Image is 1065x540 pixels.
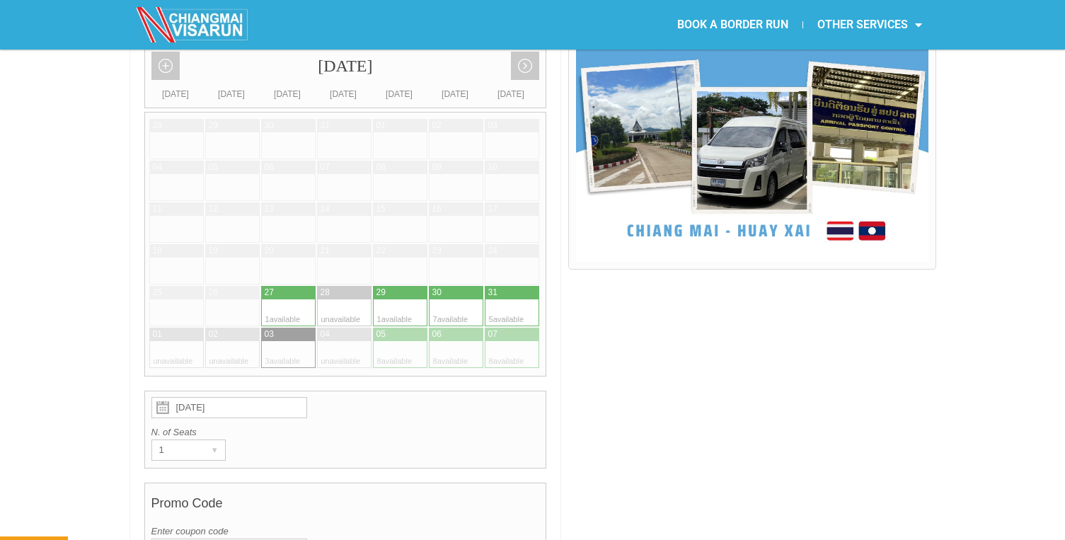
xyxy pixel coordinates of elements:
[432,328,442,340] div: 06
[209,161,218,173] div: 05
[153,203,162,215] div: 11
[151,489,540,524] h4: Promo Code
[376,161,386,173] div: 08
[204,87,260,101] div: [DATE]
[376,287,386,299] div: 29
[321,120,330,132] div: 31
[265,203,274,215] div: 13
[321,328,330,340] div: 04
[153,287,162,299] div: 25
[321,245,330,257] div: 21
[488,203,497,215] div: 17
[376,328,386,340] div: 05
[148,87,204,101] div: [DATE]
[376,245,386,257] div: 22
[321,287,330,299] div: 28
[151,524,540,539] label: Enter coupon code
[803,8,936,41] a: OTHER SERVICES
[488,328,497,340] div: 07
[488,120,497,132] div: 03
[432,203,442,215] div: 16
[153,245,162,257] div: 18
[205,440,225,460] div: ▾
[265,287,274,299] div: 27
[432,161,442,173] div: 09
[432,245,442,257] div: 23
[209,245,218,257] div: 19
[153,120,162,132] div: 28
[488,161,497,173] div: 10
[152,440,198,460] div: 1
[209,328,218,340] div: 02
[488,245,497,257] div: 24
[488,287,497,299] div: 31
[372,87,427,101] div: [DATE]
[533,8,936,41] nav: Menu
[483,87,539,101] div: [DATE]
[145,45,546,87] div: [DATE]
[432,287,442,299] div: 30
[153,328,162,340] div: 01
[153,161,162,173] div: 04
[427,87,483,101] div: [DATE]
[316,87,372,101] div: [DATE]
[376,203,386,215] div: 15
[321,161,330,173] div: 07
[265,120,274,132] div: 30
[432,120,442,132] div: 02
[265,328,274,340] div: 03
[260,87,316,101] div: [DATE]
[376,120,386,132] div: 01
[151,425,540,440] label: N. of Seats
[265,161,274,173] div: 06
[209,287,218,299] div: 26
[321,203,330,215] div: 14
[209,203,218,215] div: 12
[265,245,274,257] div: 20
[209,120,218,132] div: 29
[663,8,802,41] a: BOOK A BORDER RUN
